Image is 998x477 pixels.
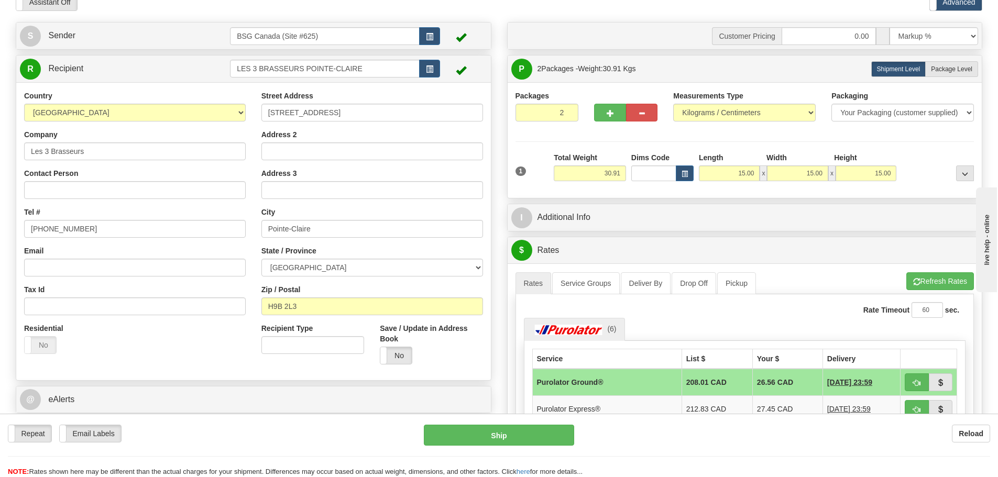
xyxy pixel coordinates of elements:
td: 26.56 CAD [752,369,822,396]
span: (6) [607,325,616,333]
span: 1 Day [827,377,872,387]
span: 1 [516,167,527,176]
span: 2 [538,64,542,73]
label: Street Address [261,91,313,101]
label: Recipient Type [261,323,313,334]
th: Delivery [822,349,900,369]
label: Packaging [831,91,868,101]
label: Address 3 [261,168,297,179]
label: Repeat [8,425,51,442]
label: No [380,347,412,364]
td: 212.83 CAD [682,395,752,422]
input: Enter a location [261,104,483,121]
label: Packages [516,91,550,101]
th: Service [532,349,682,369]
label: Email [24,246,43,256]
a: IAdditional Info [511,207,979,228]
span: I [511,207,532,228]
span: Kgs [623,64,636,73]
label: Residential [24,323,63,334]
label: Total Weight [554,152,597,163]
label: Tax Id [24,284,45,295]
span: Package Level [931,65,972,73]
span: Sender [48,31,75,40]
b: Reload [959,429,983,438]
span: eAlerts [48,395,74,404]
input: Recipient Id [230,60,420,77]
img: Purolator [532,325,606,335]
a: R Recipient [20,58,207,80]
a: Service Groups [552,272,619,294]
a: here [517,468,530,475]
a: Deliver By [621,272,671,294]
label: No [25,337,56,353]
div: live help - online [8,9,97,17]
label: Address 2 [261,129,297,140]
a: P 2Packages -Weight:30.91 Kgs [511,58,979,80]
td: Purolator Express® [532,395,682,422]
span: Customer Pricing [712,27,781,45]
span: 30.91 [603,64,621,73]
label: Email Labels [60,425,121,442]
span: S [20,26,41,47]
td: 27.45 CAD [752,395,822,422]
label: Length [699,152,723,163]
label: Rate Timeout [863,305,909,315]
label: Dims Code [631,152,670,163]
span: Shipment Level [877,65,920,73]
span: Recipient [48,64,83,73]
div: ... [956,165,974,181]
span: 1 Day [827,404,871,414]
td: Purolator Ground® [532,369,682,396]
th: Your $ [752,349,822,369]
th: List $ [682,349,752,369]
label: Tel # [24,207,40,217]
span: x [828,165,836,181]
td: 208.01 CAD [682,369,752,396]
span: P [511,59,532,80]
span: x [760,165,767,181]
label: sec. [945,305,959,315]
label: Company [24,129,58,140]
span: R [20,59,41,80]
a: S Sender [20,25,230,47]
a: Pickup [717,272,756,294]
span: Weight: [578,64,635,73]
label: City [261,207,275,217]
a: @ eAlerts [20,389,487,411]
label: Country [24,91,52,101]
a: Drop Off [672,272,716,294]
label: Width [766,152,787,163]
input: Sender Id [230,27,420,45]
iframe: chat widget [974,185,997,292]
button: Ship [424,425,574,446]
a: $Rates [511,240,979,261]
a: Rates [516,272,552,294]
button: Reload [952,425,990,442]
label: Contact Person [24,168,78,179]
span: $ [511,240,532,261]
label: State / Province [261,246,316,256]
label: Height [834,152,857,163]
span: @ [20,389,41,410]
label: Save / Update in Address Book [380,323,482,344]
label: Zip / Postal [261,284,301,295]
span: NOTE: [8,468,29,475]
span: Packages - [538,58,636,79]
button: Refresh Rates [906,272,974,290]
label: Measurements Type [673,91,743,101]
